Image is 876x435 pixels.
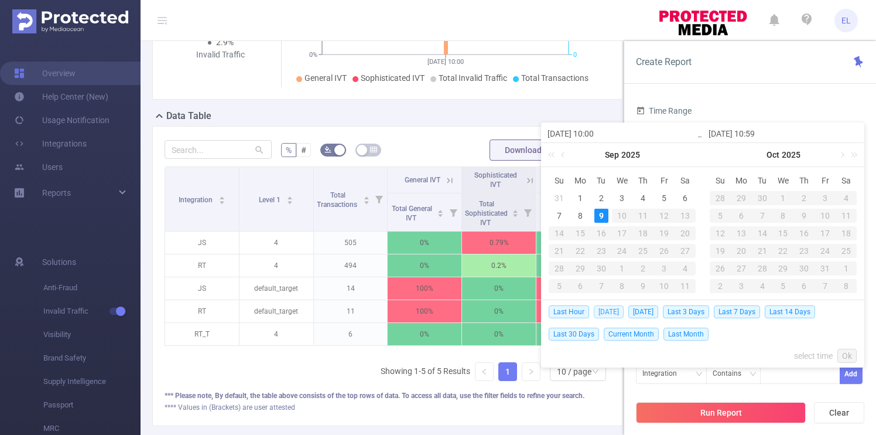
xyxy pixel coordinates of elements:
td: October 5, 2025 [710,207,731,225]
td: September 21, 2025 [549,242,570,260]
th: Thu [632,172,653,189]
span: Mo [731,175,752,186]
td: November 6, 2025 [793,277,815,295]
span: Tu [752,175,773,186]
td: September 3, 2025 [612,189,633,207]
div: 21 [752,244,773,258]
div: 3 [653,261,675,276]
td: September 23, 2025 [591,242,612,260]
p: 494 [314,254,388,277]
span: General IVT [405,176,440,184]
td: September 2, 2025 [591,189,612,207]
span: Sa [836,175,857,186]
td: September 5, 2025 [653,189,675,207]
td: October 10, 2025 [653,277,675,295]
span: Create Report [636,56,692,67]
span: % [286,145,292,155]
div: 2 [710,279,731,293]
span: Total Sophisticated IVT [465,200,508,227]
div: 22 [773,244,794,258]
td: September 20, 2025 [675,225,696,242]
div: 6 [731,209,752,223]
div: 14 [549,226,570,240]
td: October 8, 2025 [773,207,794,225]
td: November 4, 2025 [752,277,773,295]
div: 8 [573,209,587,223]
tspan: [DATE] 10:00 [427,58,464,66]
td: October 4, 2025 [836,189,857,207]
td: October 19, 2025 [710,242,731,260]
span: Sophisticated IVT [361,73,425,83]
span: General IVT [304,73,347,83]
div: 27 [675,244,696,258]
div: 28 [710,191,731,205]
i: icon: caret-up [218,195,225,198]
span: Invalid Traffic [43,300,141,323]
div: Integration [642,364,685,383]
a: Previous month (PageUp) [559,143,569,166]
a: Reports [42,181,71,205]
div: 30 [793,261,815,276]
td: October 9, 2025 [632,277,653,295]
i: Filter menu [445,193,461,231]
div: 9 [594,209,608,223]
td: September 30, 2025 [752,189,773,207]
td: September 26, 2025 [653,242,675,260]
div: 23 [793,244,815,258]
div: 19 [653,226,675,240]
i: icon: caret-down [437,212,444,216]
div: Sort [286,195,293,202]
i: icon: table [370,146,377,153]
div: 9 [793,209,815,223]
i: icon: down [696,371,703,379]
div: Sort [512,208,519,215]
th: Fri [653,172,675,189]
div: 8 [612,279,633,293]
td: October 20, 2025 [731,242,752,260]
div: 20 [731,244,752,258]
i: icon: caret-down [512,212,519,216]
th: Mon [731,172,752,189]
td: October 16, 2025 [793,225,815,242]
p: 14 [314,277,388,300]
div: 17 [815,226,836,240]
div: 25 [836,244,857,258]
a: Oct [765,143,781,166]
div: 26 [653,244,675,258]
td: September 29, 2025 [570,260,591,277]
div: Invalid Traffic [195,49,247,61]
div: 12 [710,226,731,240]
span: Su [549,175,570,186]
td: September 15, 2025 [570,225,591,242]
i: icon: caret-down [363,199,369,203]
div: 23 [591,244,612,258]
button: Run Report [636,402,806,423]
div: 6 [793,279,815,293]
td: August 31, 2025 [549,189,570,207]
a: 2025 [620,143,641,166]
div: 1 [573,191,587,205]
div: 24 [612,244,633,258]
td: October 22, 2025 [773,242,794,260]
div: 7 [552,209,566,223]
td: September 22, 2025 [570,242,591,260]
div: 7 [591,279,612,293]
div: 10 / page [557,363,591,380]
span: Su [710,175,731,186]
div: 28 [549,261,570,276]
div: 18 [632,226,653,240]
td: September 30, 2025 [591,260,612,277]
a: Help Center (New) [14,85,108,108]
span: Mo [570,175,591,186]
span: Th [793,175,815,186]
input: Search... [165,140,272,159]
div: Sort [437,208,444,215]
div: 19 [710,244,731,258]
td: October 29, 2025 [773,260,794,277]
td: September 29, 2025 [731,189,752,207]
i: icon: bg-colors [324,146,331,153]
span: Sa [675,175,696,186]
div: 4 [752,279,773,293]
td: September 9, 2025 [591,207,612,225]
li: 1 [498,362,517,381]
